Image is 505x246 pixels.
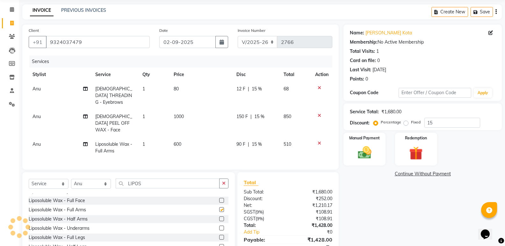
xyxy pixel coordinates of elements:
[29,28,39,33] label: Client
[29,216,88,222] div: Liposoluble Wax - Half Arms
[350,57,376,64] div: Card on file:
[46,36,150,48] input: Search by Name/Mobile/Email/Code
[29,225,90,232] div: Liposoluble Wax - Underarms
[284,86,289,92] span: 68
[30,5,54,16] a: INVOICE
[238,28,265,33] label: Invoice Number
[350,89,398,96] div: Coupon Code
[159,28,168,33] label: Date
[350,120,370,126] div: Discount:
[142,86,145,92] span: 1
[349,135,380,141] label: Manual Payment
[248,141,249,148] span: |
[399,88,471,98] input: Enter Offer / Coupon Code
[350,76,364,82] div: Points:
[170,67,232,82] th: Price
[29,67,91,82] th: Stylist
[239,189,288,195] div: Sub Total:
[405,145,427,162] img: _gift.svg
[239,236,288,243] div: Payable:
[116,179,220,188] input: Search or Scan
[250,113,252,120] span: |
[381,119,401,125] label: Percentage
[239,202,288,209] div: Net:
[288,215,337,222] div: ₹108.91
[244,209,255,215] span: SGST
[257,216,263,221] span: 9%
[354,145,376,160] img: _cash.svg
[236,86,245,92] span: 12 F
[372,67,386,73] div: [DATE]
[365,30,412,36] a: [PERSON_NAME] Kota
[350,109,379,115] div: Service Total:
[244,216,256,221] span: CGST
[239,195,288,202] div: Discount:
[239,222,288,229] div: Total:
[61,7,106,13] a: PREVIOUS INVOICES
[233,67,280,82] th: Disc
[296,229,337,235] div: ₹0
[32,141,41,147] span: Anu
[252,141,262,148] span: 15 %
[478,221,499,240] iframe: chat widget
[377,57,380,64] div: 0
[350,67,371,73] div: Last Visit:
[311,67,332,82] th: Action
[29,207,86,213] div: Liposoluble Wax - Full Arms
[252,86,262,92] span: 15 %
[350,30,364,36] div: Name:
[142,141,145,147] span: 1
[95,86,132,105] span: [DEMOGRAPHIC_DATA] THREADING - Eyebrows
[376,48,379,55] div: 1
[288,209,337,215] div: ₹108.91
[95,141,132,154] span: Liposoluble Wax - Full Arms
[29,197,85,204] div: Liposoluble Wax - Full Face
[284,114,291,119] span: 850
[365,76,368,82] div: 0
[142,114,145,119] span: 1
[431,7,468,17] button: Create New
[91,67,139,82] th: Service
[244,179,258,186] span: Total
[239,215,288,222] div: ( )
[174,86,179,92] span: 80
[29,56,337,67] div: Services
[350,39,378,46] div: Membership:
[280,67,311,82] th: Total
[288,236,337,243] div: ₹1,428.00
[239,229,296,235] a: Add Tip
[236,113,248,120] span: 150 F
[174,141,181,147] span: 600
[381,109,401,115] div: ₹1,680.00
[95,114,132,133] span: [DEMOGRAPHIC_DATA] PEEL OFF WAX - Face
[471,7,493,17] button: Save
[284,141,291,147] span: 510
[288,189,337,195] div: ₹1,680.00
[32,114,41,119] span: Anu
[345,171,501,177] a: Continue Without Payment
[29,36,47,48] button: +91
[174,114,184,119] span: 1000
[288,222,337,229] div: ₹1,428.00
[239,209,288,215] div: ( )
[248,86,249,92] span: |
[32,86,41,92] span: Anu
[288,202,337,209] div: ₹1,210.17
[256,209,263,214] span: 9%
[139,67,170,82] th: Qty
[405,135,427,141] label: Redemption
[254,113,264,120] span: 15 %
[350,48,375,55] div: Total Visits:
[236,141,245,148] span: 90 F
[29,234,85,241] div: Liposoluble Wax - Full Legs
[288,195,337,202] div: ₹252.00
[474,88,492,98] button: Apply
[350,39,495,46] div: No Active Membership
[411,119,421,125] label: Fixed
